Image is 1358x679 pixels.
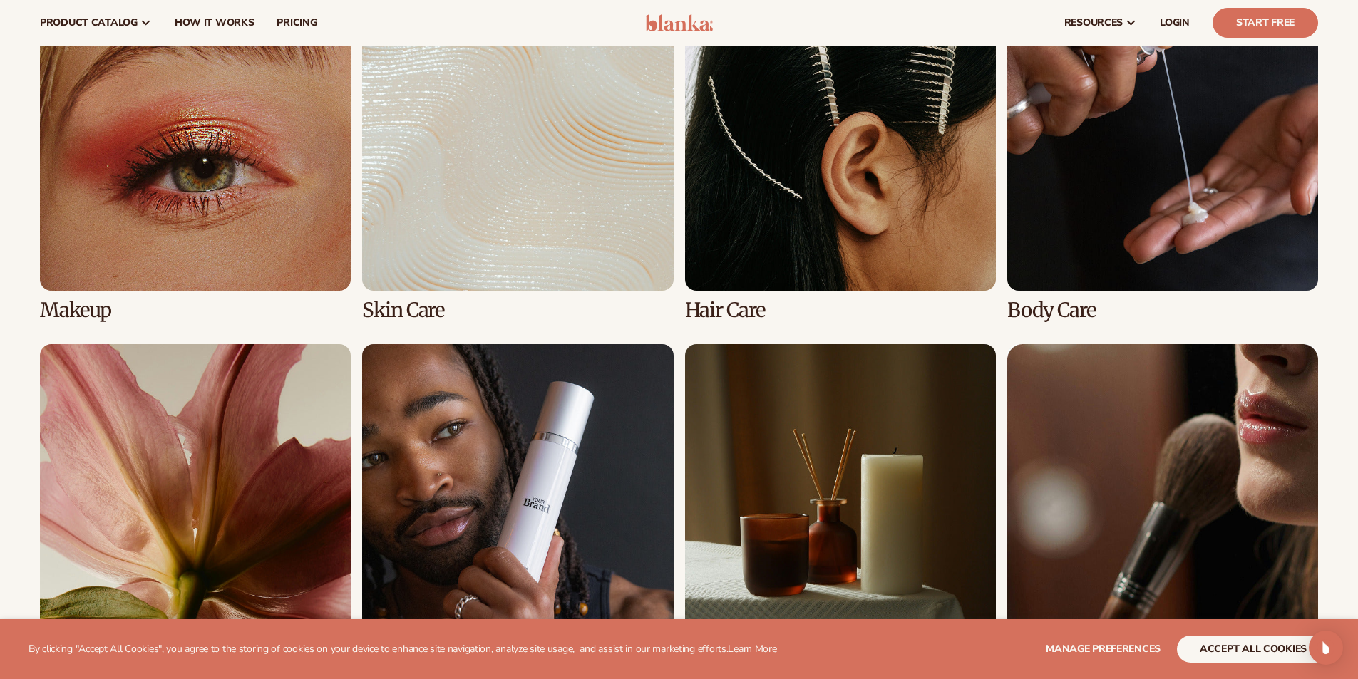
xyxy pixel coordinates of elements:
[645,14,713,31] img: logo
[40,299,351,321] h3: Makeup
[1046,642,1161,655] span: Manage preferences
[1177,636,1329,663] button: accept all cookies
[728,642,776,655] a: Learn More
[40,17,138,28] span: product catalog
[1309,631,1343,665] div: Open Intercom Messenger
[1064,17,1123,28] span: resources
[1046,636,1161,663] button: Manage preferences
[277,17,317,28] span: pricing
[685,299,996,321] h3: Hair Care
[175,17,254,28] span: How It Works
[1160,17,1190,28] span: LOGIN
[1213,8,1318,38] a: Start Free
[362,299,673,321] h3: Skin Care
[29,643,777,655] p: By clicking "Accept All Cookies", you agree to the storing of cookies on your device to enhance s...
[1007,299,1318,321] h3: Body Care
